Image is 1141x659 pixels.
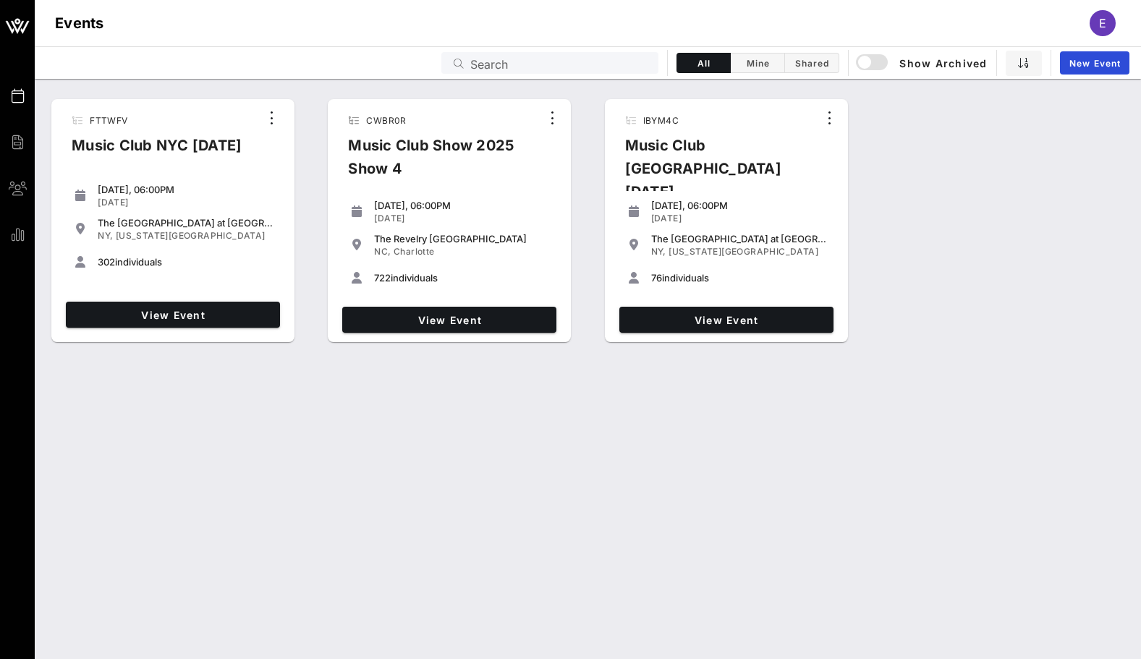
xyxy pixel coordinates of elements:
[651,213,828,224] div: [DATE]
[651,272,662,284] span: 76
[98,184,274,195] div: [DATE], 06:00PM
[651,200,828,211] div: [DATE], 06:00PM
[336,134,540,192] div: Music Club Show 2025 Show 4
[342,307,556,333] a: View Event
[98,217,274,229] div: The [GEOGRAPHIC_DATA] at [GEOGRAPHIC_DATA]
[98,256,274,268] div: individuals
[619,307,834,333] a: View Event
[858,54,987,72] span: Show Archived
[686,58,721,69] span: All
[374,272,551,284] div: individuals
[1099,16,1106,30] span: E
[1090,10,1116,36] div: E
[66,302,280,328] a: View Event
[348,314,551,326] span: View Event
[651,272,828,284] div: individuals
[669,246,818,257] span: [US_STATE][GEOGRAPHIC_DATA]
[643,115,679,126] span: IBYM4C
[98,256,115,268] span: 302
[651,246,666,257] span: NY,
[794,58,830,69] span: Shared
[374,213,551,224] div: [DATE]
[116,230,266,241] span: [US_STATE][GEOGRAPHIC_DATA]
[731,53,785,73] button: Mine
[72,309,274,321] span: View Event
[90,115,127,126] span: FTTWFV
[60,134,253,169] div: Music Club NYC [DATE]
[614,134,818,215] div: Music Club [GEOGRAPHIC_DATA] [DATE]
[374,200,551,211] div: [DATE], 06:00PM
[98,197,274,208] div: [DATE]
[374,246,391,257] span: NC,
[676,53,731,73] button: All
[857,50,988,76] button: Show Archived
[366,115,406,126] span: CWBR0R
[1069,58,1121,69] span: New Event
[55,12,104,35] h1: Events
[651,233,828,245] div: The [GEOGRAPHIC_DATA] at [GEOGRAPHIC_DATA]
[394,246,435,257] span: Charlotte
[374,233,551,245] div: The Revelry [GEOGRAPHIC_DATA]
[739,58,776,69] span: Mine
[1060,51,1129,75] a: New Event
[374,272,391,284] span: 722
[625,314,828,326] span: View Event
[98,230,113,241] span: NY,
[785,53,839,73] button: Shared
